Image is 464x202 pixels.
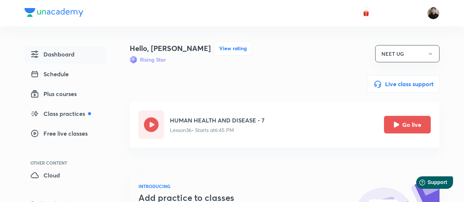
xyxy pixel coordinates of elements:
[399,173,456,194] iframe: Help widget launcher
[214,41,252,56] button: View rating
[368,75,440,93] button: Live class support
[30,50,75,59] span: Dashboard
[30,109,91,118] span: Class practices
[24,87,106,103] a: Plus courses
[30,70,69,78] span: Schedule
[384,116,431,133] button: Go live
[170,116,265,125] h5: HUMAN HEALTH AND DISEASE - 7
[130,56,137,63] img: Badge
[24,168,106,185] a: Cloud
[24,106,106,123] a: Class practices
[170,126,265,134] p: Lesson 36 • Starts at 6:45 PM
[24,67,106,84] a: Schedule
[130,43,211,54] h4: Hello, [PERSON_NAME]
[427,7,440,19] img: Maneesh Kumar Sharma
[30,171,60,180] span: Cloud
[30,129,88,138] span: Free live classes
[24,8,83,19] a: Company Logo
[375,45,440,62] button: NEET UG
[24,126,106,143] a: Free live classes
[138,183,291,190] h6: INTRODUCING
[24,47,106,64] a: Dashboard
[363,10,369,16] img: avatar
[30,89,77,98] span: Plus courses
[24,8,83,17] img: Company Logo
[140,56,166,63] h6: Rising Star
[30,161,106,165] div: Other Content
[360,7,372,19] button: avatar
